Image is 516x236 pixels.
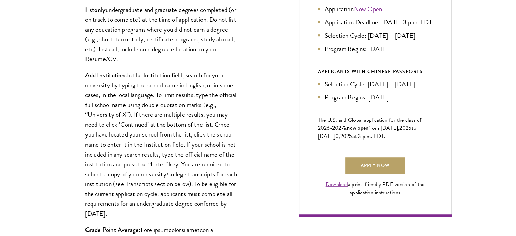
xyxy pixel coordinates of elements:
strong: Grade Point Average: [85,225,141,234]
p: In the Institution field, search for your university by typing the school name in English, or in ... [85,70,238,218]
div: APPLICANTS WITH CHINESE PASSPORTS [318,67,433,76]
li: Selection Cycle: [DATE] – [DATE] [318,79,433,89]
span: The U.S. and Global application for the class of 202 [318,116,422,132]
span: 202 [340,132,349,140]
span: now open [347,124,368,132]
li: Program Begins: [DATE] [318,44,433,54]
span: 5 [408,124,412,132]
li: Application Deadline: [DATE] 3 p.m. EDT [318,17,433,27]
a: Now Open [354,4,382,14]
span: -202 [330,124,341,132]
span: at 3 p.m. EDT. [352,132,386,140]
span: to [DATE] [318,124,416,140]
span: 202 [399,124,408,132]
span: 6 [327,124,330,132]
strong: Add Institution: [85,71,127,80]
span: from [DATE], [368,124,399,132]
span: 0 [335,132,339,140]
span: , [339,132,340,140]
li: Selection Cycle: [DATE] – [DATE] [318,31,433,40]
div: a print-friendly PDF version of the application instructions [318,180,433,197]
p: List undergraduate and graduate degrees completed (or on track to complete) at the time of applic... [85,5,238,64]
span: 7 [341,124,344,132]
li: Program Begins: [DATE] [318,92,433,102]
strong: only [94,5,106,14]
span: is [344,124,347,132]
a: Download [326,180,348,188]
span: 5 [349,132,352,140]
a: Apply Now [345,157,405,174]
li: Application [318,4,433,14]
